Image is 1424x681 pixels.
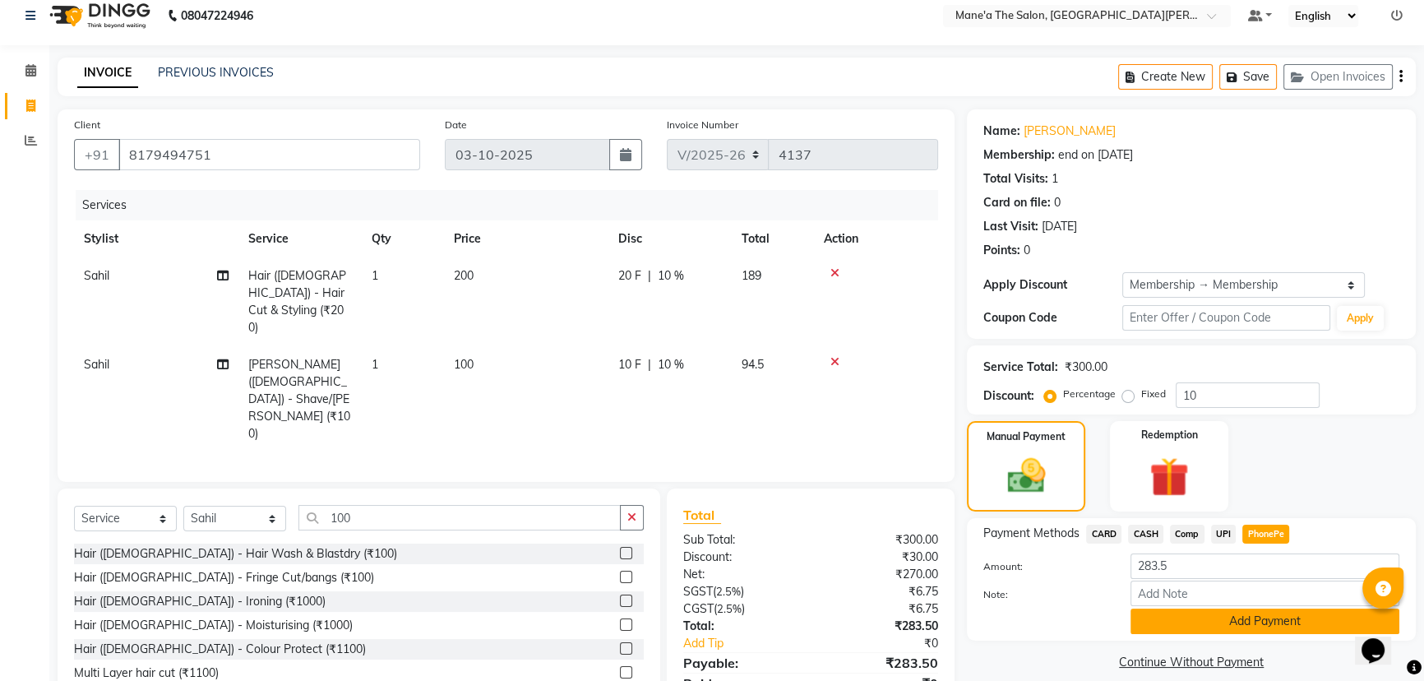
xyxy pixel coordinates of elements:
div: Hair ([DEMOGRAPHIC_DATA]) - Ironing (₹1000) [74,593,326,610]
label: Note: [971,587,1118,602]
div: Discount: [983,387,1034,405]
div: Hair ([DEMOGRAPHIC_DATA]) - Fringe Cut/bangs (₹100) [74,569,374,586]
label: Amount: [971,559,1118,574]
a: [PERSON_NAME] [1024,123,1116,140]
span: UPI [1211,525,1237,544]
th: Qty [362,220,444,257]
div: ₹300.00 [811,531,950,549]
span: CGST [683,601,714,616]
span: PhonePe [1242,525,1289,544]
span: 10 % [658,356,684,373]
div: Points: [983,242,1020,259]
span: SGST [683,584,713,599]
div: ₹6.75 [811,583,950,600]
label: Date [445,118,467,132]
span: Sahil [84,357,109,372]
span: | [648,267,651,285]
button: Create New [1118,64,1213,90]
input: Search or Scan [298,505,621,530]
div: Name: [983,123,1020,140]
span: Comp [1170,525,1204,544]
div: Service Total: [983,359,1058,376]
div: ₹283.50 [811,653,950,673]
div: ₹283.50 [811,618,950,635]
div: Card on file: [983,194,1051,211]
span: 100 [454,357,474,372]
div: 0 [1054,194,1061,211]
div: Total: [671,618,811,635]
iframe: chat widget [1355,615,1408,665]
label: Client [74,118,100,132]
div: Hair ([DEMOGRAPHIC_DATA]) - Hair Wash & Blastdry (₹100) [74,545,397,563]
div: Membership: [983,146,1055,164]
div: Net: [671,566,811,583]
th: Service [238,220,362,257]
span: | [648,356,651,373]
div: Services [76,190,950,220]
span: Hair ([DEMOGRAPHIC_DATA]) - Hair Cut & Styling (₹200) [248,268,346,335]
span: CASH [1128,525,1163,544]
input: Amount [1130,554,1399,579]
label: Manual Payment [987,429,1066,444]
div: 0 [1024,242,1030,259]
div: [DATE] [1042,218,1077,235]
span: 10 F [618,356,641,373]
div: ( ) [671,600,811,618]
button: Add Payment [1130,609,1399,634]
input: Add Note [1130,581,1399,606]
div: end on [DATE] [1058,146,1133,164]
div: ( ) [671,583,811,600]
div: 1 [1052,170,1058,188]
div: ₹300.00 [1065,359,1107,376]
img: _gift.svg [1137,452,1201,502]
span: 200 [454,268,474,283]
div: Apply Discount [983,276,1122,294]
div: Hair ([DEMOGRAPHIC_DATA]) - Colour Protect (₹1100) [74,641,366,658]
input: Enter Offer / Coupon Code [1122,305,1330,331]
button: Apply [1337,306,1384,331]
span: 94.5 [742,357,764,372]
th: Price [444,220,608,257]
span: 10 % [658,267,684,285]
div: Payable: [671,653,811,673]
label: Percentage [1063,387,1116,401]
div: Coupon Code [983,309,1122,327]
div: Sub Total: [671,531,811,549]
span: 20 F [618,267,641,285]
span: 189 [742,268,761,283]
div: ₹30.00 [811,549,950,566]
div: Discount: [671,549,811,566]
img: _cash.svg [996,454,1057,498]
button: +91 [74,139,120,170]
label: Fixed [1141,387,1166,401]
button: Open Invoices [1283,64,1393,90]
span: Payment Methods [983,525,1080,542]
span: 2.5% [716,585,741,598]
th: Disc [608,220,732,257]
th: Stylist [74,220,238,257]
a: Add Tip [671,635,835,652]
span: Total [683,507,721,524]
label: Redemption [1141,428,1198,442]
div: Total Visits: [983,170,1048,188]
label: Invoice Number [667,118,738,132]
a: Continue Without Payment [970,654,1412,671]
div: Last Visit: [983,218,1038,235]
span: [PERSON_NAME] ([DEMOGRAPHIC_DATA]) - Shave/[PERSON_NAME] (₹100) [248,357,350,441]
span: 1 [372,268,378,283]
span: 2.5% [717,602,742,615]
input: Search by Name/Mobile/Email/Code [118,139,420,170]
span: CARD [1086,525,1121,544]
div: ₹6.75 [811,600,950,618]
a: PREVIOUS INVOICES [158,65,274,80]
div: ₹270.00 [811,566,950,583]
th: Action [814,220,938,257]
button: Save [1219,64,1277,90]
div: ₹0 [834,635,950,652]
a: INVOICE [77,58,138,88]
span: Sahil [84,268,109,283]
th: Total [732,220,814,257]
div: Hair ([DEMOGRAPHIC_DATA]) - Moisturising (₹1000) [74,617,353,634]
span: 1 [372,357,378,372]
